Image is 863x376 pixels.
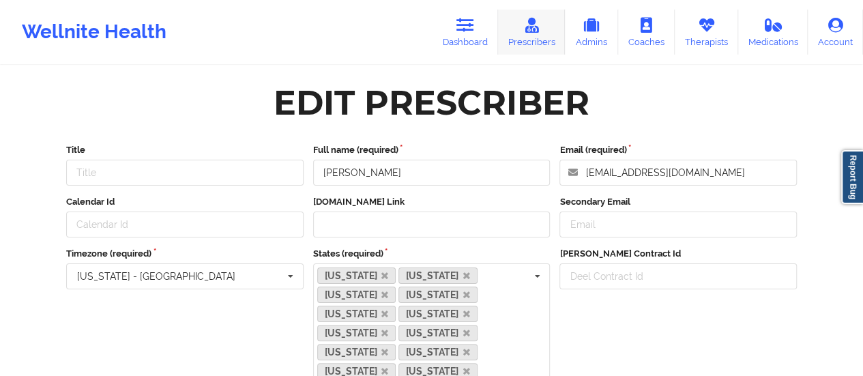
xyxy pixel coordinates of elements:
[317,287,396,303] a: [US_STATE]
[398,287,478,303] a: [US_STATE]
[559,160,797,186] input: Email address
[398,325,478,341] a: [US_STATE]
[66,212,304,237] input: Calendar Id
[498,10,566,55] a: Prescribers
[841,150,863,204] a: Report Bug
[317,267,396,284] a: [US_STATE]
[66,247,304,261] label: Timezone (required)
[274,81,589,124] div: Edit Prescriber
[66,160,304,186] input: Title
[559,263,797,289] input: Deel Contract Id
[77,272,235,281] div: [US_STATE] - [GEOGRAPHIC_DATA]
[559,212,797,237] input: Email
[559,195,797,209] label: Secondary Email
[398,306,478,322] a: [US_STATE]
[317,325,396,341] a: [US_STATE]
[398,267,478,284] a: [US_STATE]
[398,344,478,360] a: [US_STATE]
[433,10,498,55] a: Dashboard
[565,10,618,55] a: Admins
[808,10,863,55] a: Account
[313,160,551,186] input: Full name
[313,143,551,157] label: Full name (required)
[675,10,738,55] a: Therapists
[66,143,304,157] label: Title
[317,306,396,322] a: [US_STATE]
[66,195,304,209] label: Calendar Id
[313,195,551,209] label: [DOMAIN_NAME] Link
[559,143,797,157] label: Email (required)
[559,247,797,261] label: [PERSON_NAME] Contract Id
[317,344,396,360] a: [US_STATE]
[618,10,675,55] a: Coaches
[313,247,551,261] label: States (required)
[738,10,808,55] a: Medications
